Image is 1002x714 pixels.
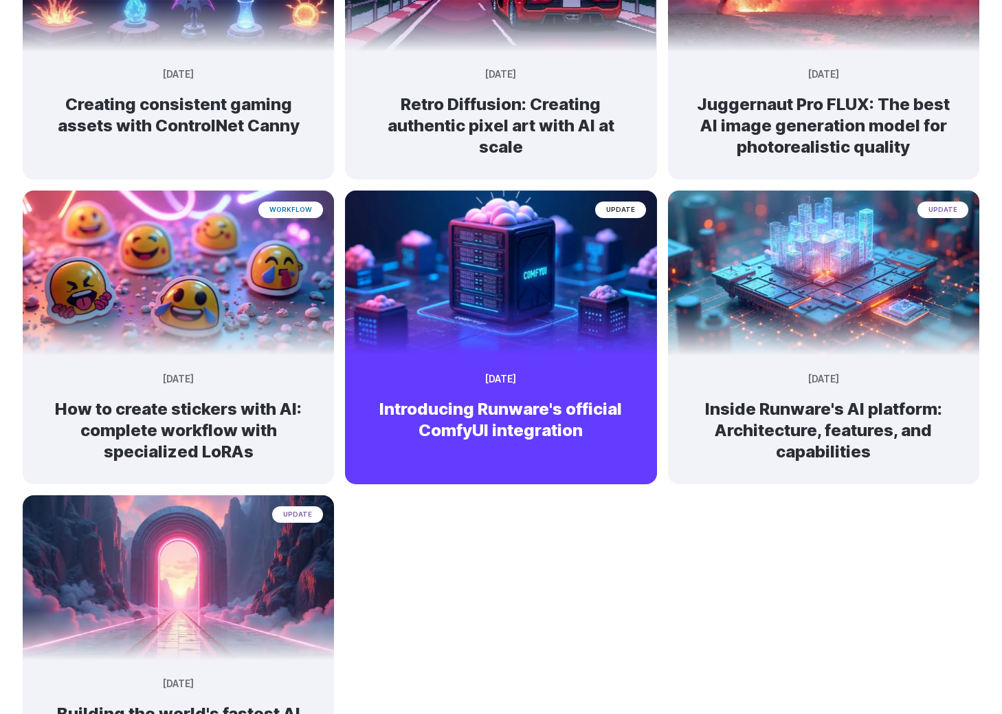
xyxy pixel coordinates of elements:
h2: Introducing Runware's official ComfyUI integration [367,398,634,441]
span: update [272,506,323,522]
img: Futuristic neon archway over a glowing path leading into a sunset [23,495,334,660]
img: A futuristic holographic city glowing blue and orange, emerging from a computer chip [668,191,979,356]
img: Futuristic server labeled 'COMFYUI' with glowing blue lights and a brain-like structure on top [337,181,665,354]
a: A futuristic holographic city glowing blue and orange, emerging from a computer chip update [DATE... [668,345,979,484]
img: A collection of vibrant, neon-style animal and nature stickers with a futuristic aesthetic [23,191,334,356]
time: [DATE] [485,372,516,387]
h2: Juggernaut Pro FLUX: The best AI image generation model for photorealistic quality [690,94,957,158]
a: An array of glowing, stylized elemental orbs and flames in various containers and stands, depicte... [23,41,334,159]
a: A collection of vibrant, neon-style animal and nature stickers with a futuristic aesthetic workfl... [23,345,334,484]
span: update [595,202,646,217]
time: [DATE] [808,67,839,83]
h2: Creating consistent gaming assets with ControlNet Canny [45,94,312,136]
a: Futuristic server labeled 'COMFYUI' with glowing blue lights and a brain-like structure on top up... [345,345,656,463]
h2: Retro Diffusion: Creating authentic pixel art with AI at scale [367,94,634,158]
time: [DATE] [485,67,516,83]
time: [DATE] [163,372,194,387]
h2: How to create stickers with AI: complete workflow with specialized LoRAs [45,398,312,463]
time: [DATE] [163,67,194,83]
time: [DATE] [808,372,839,387]
a: creative ad image of powerful runner leaving a trail of pink smoke and sparks, speed, lights floa... [668,41,979,180]
span: update [917,202,968,217]
time: [DATE] [163,677,194,692]
a: a red sports car on a futuristic highway with a sunset and city skyline in the background, styled... [345,41,656,180]
h2: Inside Runware's AI platform: Architecture, features, and capabilities [690,398,957,463]
span: workflow [258,202,323,217]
